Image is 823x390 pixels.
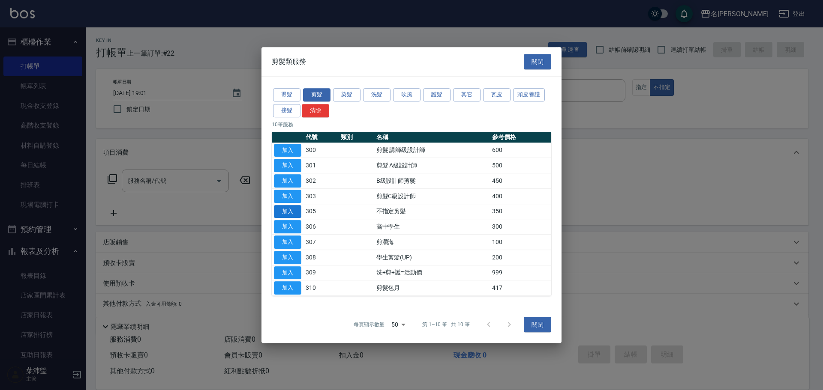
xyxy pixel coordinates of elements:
td: 301 [303,158,339,173]
td: 999 [490,265,551,280]
td: 剪髮C級設計師 [374,188,490,204]
button: 加入 [274,235,301,249]
td: B級設計師剪髮 [374,173,490,189]
button: 加入 [274,144,301,157]
td: 305 [303,204,339,219]
th: 名稱 [374,132,490,143]
p: 每頁顯示數量 [354,321,384,328]
td: 400 [490,188,551,204]
button: 護髮 [423,88,451,101]
td: 310 [303,280,339,296]
button: 加入 [274,251,301,264]
button: 清除 [302,104,329,117]
button: 加入 [274,220,301,233]
td: 剪髮 A級設計師 [374,158,490,173]
td: 高中學生 [374,219,490,235]
td: 600 [490,143,551,158]
td: 307 [303,235,339,250]
p: 10 筆服務 [272,121,551,128]
button: 關閉 [524,54,551,70]
td: 350 [490,204,551,219]
button: 關閉 [524,317,551,333]
td: 學生剪髮(UP) [374,250,490,265]
td: 417 [490,280,551,296]
button: 接髮 [273,104,300,117]
button: 加入 [274,266,301,280]
button: 加入 [274,190,301,203]
th: 代號 [303,132,339,143]
button: 燙髮 [273,88,300,101]
button: 染髮 [333,88,360,101]
td: 309 [303,265,339,280]
p: 第 1–10 筆 共 10 筆 [422,321,470,328]
td: 100 [490,235,551,250]
button: 加入 [274,159,301,172]
td: 300 [490,219,551,235]
button: 加入 [274,281,301,295]
button: 剪髮 [303,88,330,101]
td: 200 [490,250,551,265]
td: 洗+剪+護=活動價 [374,265,490,280]
button: 吹風 [393,88,421,101]
button: 其它 [453,88,481,101]
span: 剪髮類服務 [272,57,306,66]
td: 303 [303,188,339,204]
th: 類別 [339,132,374,143]
td: 300 [303,143,339,158]
td: 308 [303,250,339,265]
button: 加入 [274,205,301,218]
th: 參考價格 [490,132,551,143]
td: 剪瀏海 [374,235,490,250]
td: 450 [490,173,551,189]
td: 306 [303,219,339,235]
td: 500 [490,158,551,173]
td: 剪髮包月 [374,280,490,296]
button: 頭皮養護 [513,88,545,101]
button: 瓦皮 [483,88,511,101]
td: 302 [303,173,339,189]
button: 洗髮 [363,88,390,101]
div: 50 [388,313,408,336]
td: 剪髮 講師級設計師 [374,143,490,158]
button: 加入 [274,174,301,188]
td: 不指定剪髮 [374,204,490,219]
